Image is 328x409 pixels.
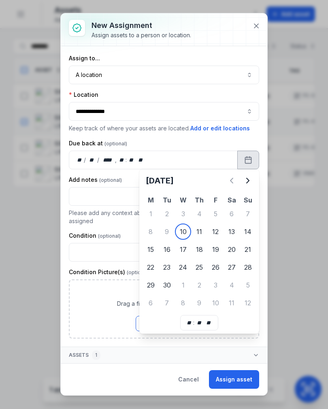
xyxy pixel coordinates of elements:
div: 23 [159,259,175,275]
div: Tuesday 9 September 2025 [159,224,175,240]
div: 26 [207,259,224,275]
p: Please add any context about the job / purpose of the assets being assigned [69,209,259,225]
th: M [143,195,159,205]
div: am/pm, [136,156,145,164]
div: Sunday 28 September 2025 [240,259,256,275]
div: 30 [159,277,175,293]
div: Sunday 7 September 2025 [240,206,256,222]
div: / [84,156,87,164]
div: Wednesday 24 September 2025 [175,259,191,275]
div: 25 [191,259,207,275]
th: W [175,195,191,205]
div: Friday 26 September 2025 [207,259,224,275]
div: am/pm, [204,319,213,327]
div: 14 [240,224,256,240]
div: Monday 15 September 2025 [143,241,159,258]
div: 7 [240,206,256,222]
button: Cancel [171,370,206,389]
button: Browse Files [136,316,192,331]
div: Thursday 4 September 2025 [191,206,207,222]
div: Thursday 9 October 2025 [191,295,207,311]
div: Wednesday 8 October 2025 [175,295,191,311]
div: Monday 8 September 2025 [143,224,159,240]
div: 29 [143,277,159,293]
label: Condition [69,232,121,240]
div: 8 [143,224,159,240]
button: Assign asset [209,370,259,389]
div: 4 [191,206,207,222]
div: Monday 29 September 2025 [143,277,159,293]
th: Th [191,195,207,205]
div: 2 [159,206,175,222]
table: September 2025 [143,195,256,312]
button: Add or edit locations [190,124,250,133]
div: 19 [207,241,224,258]
div: 5 [240,277,256,293]
div: Today, Wednesday 10 September 2025, First available date [175,224,191,240]
button: Calendar [237,151,259,169]
div: Sunday 14 September 2025 [240,224,256,240]
div: month, [87,156,98,164]
div: 1 [143,206,159,222]
div: Tuesday 23 September 2025 [159,259,175,275]
div: hour, [117,156,126,164]
div: year, [100,156,115,164]
div: Assign assets to a person or location. [92,31,191,39]
label: Location [69,91,98,99]
div: Sunday 12 October 2025 [240,295,256,311]
div: , [115,156,117,164]
th: F [207,195,224,205]
div: hour, [185,319,194,327]
div: Tuesday 2 September 2025 [159,206,175,222]
div: : [193,319,195,327]
div: 10 [175,224,191,240]
div: Thursday 18 September 2025 [191,241,207,258]
div: 9 [191,295,207,311]
div: day, [76,156,84,164]
div: Wednesday 17 September 2025 [175,241,191,258]
div: Monday 1 September 2025 [143,206,159,222]
button: Previous [224,173,240,189]
div: Thursday 25 September 2025 [191,259,207,275]
div: 9 [159,224,175,240]
div: Tuesday 7 October 2025 [159,295,175,311]
th: Tu [159,195,175,205]
p: Keep track of where your assets are located. [69,124,259,133]
div: September 2025 [143,173,256,312]
div: Sunday 5 October 2025 [240,277,256,293]
div: minute, [195,319,203,327]
div: 10 [207,295,224,311]
div: 4 [224,277,240,293]
div: 18 [191,241,207,258]
label: Assign to... [69,54,100,62]
div: Calendar [143,173,256,330]
div: Saturday 27 September 2025 [224,259,240,275]
div: Tuesday 16 September 2025 [159,241,175,258]
div: 16 [159,241,175,258]
div: minute, [128,156,136,164]
span: Assets [69,350,100,360]
div: 27 [224,259,240,275]
div: Friday 12 September 2025 [207,224,224,240]
div: Thursday 2 October 2025 [191,277,207,293]
button: Next [240,173,256,189]
div: Friday 19 September 2025 [207,241,224,258]
div: Saturday 6 September 2025 [224,206,240,222]
label: Due back at [69,139,127,147]
div: 1 [92,350,100,360]
div: Monday 6 October 2025 [143,295,159,311]
div: 6 [143,295,159,311]
div: Tuesday 30 September 2025 [159,277,175,293]
div: 24 [175,259,191,275]
div: Saturday 13 September 2025 [224,224,240,240]
div: 13 [224,224,240,240]
div: 12 [240,295,256,311]
div: : [126,156,128,164]
div: 6 [224,206,240,222]
div: 11 [224,295,240,311]
div: 1 [175,277,191,293]
div: Friday 10 October 2025 [207,295,224,311]
div: Monday 22 September 2025 [143,259,159,275]
div: Sunday 21 September 2025 [240,241,256,258]
span: Drag a file here, or click to browse. [117,300,211,308]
